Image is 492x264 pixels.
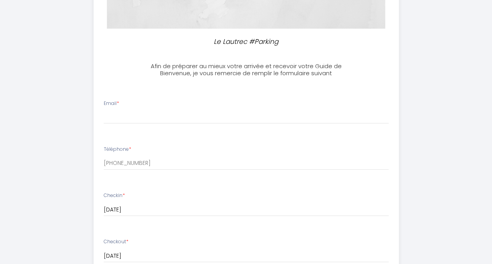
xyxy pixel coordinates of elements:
p: Le Lautrec #Parking [150,36,342,47]
h3: Afin de préparer au mieux votre arrivée et recevoir votre Guide de Bienvenue, je vous remercie de... [146,63,346,77]
label: Checkout [104,238,128,246]
label: Email [104,100,119,107]
label: Checkin [104,192,125,199]
label: Téléphone [104,146,131,153]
